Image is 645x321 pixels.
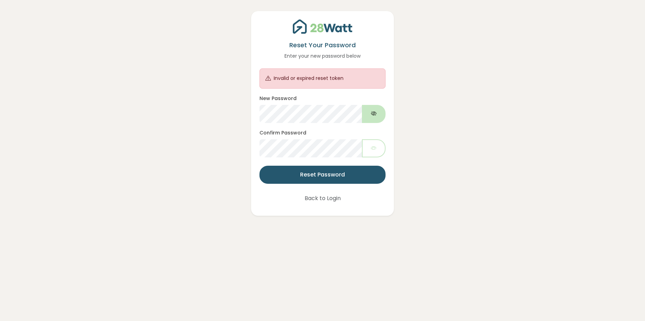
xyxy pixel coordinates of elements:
[259,52,385,60] p: Enter your new password below
[259,95,297,102] label: New Password
[259,129,306,137] label: Confirm Password
[259,166,385,184] button: Reset Password
[296,189,350,207] button: Back to Login
[293,19,352,34] img: 28Watt
[259,41,385,49] h5: Reset Your Password
[274,75,344,82] div: Invalid or expired reset token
